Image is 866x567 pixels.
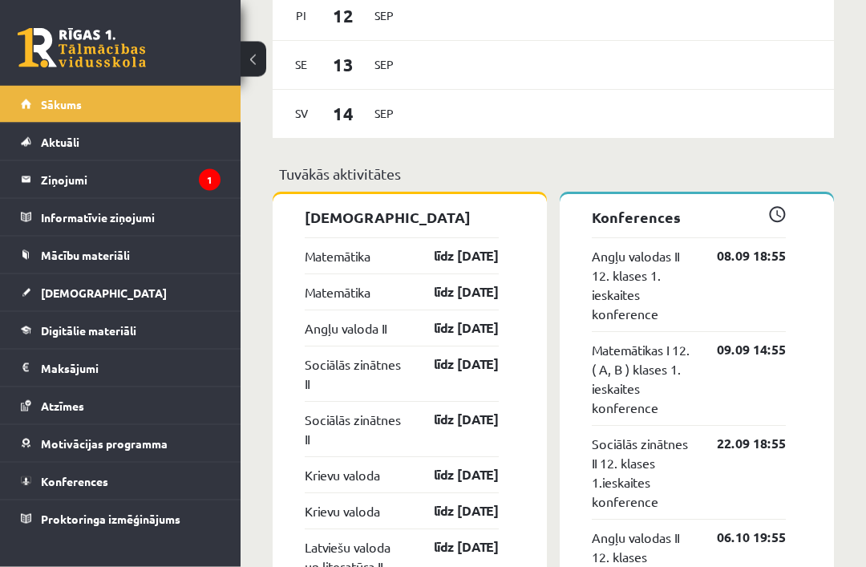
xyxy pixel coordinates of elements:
[41,161,221,198] legend: Ziņojumi
[21,199,221,236] a: Informatīvie ziņojumi
[18,28,146,68] a: Rīgas 1. Tālmācības vidusskola
[406,355,499,375] a: līdz [DATE]
[21,124,221,160] a: Aktuāli
[367,53,401,78] span: Sep
[305,466,380,485] a: Krievu valoda
[285,102,318,127] span: Sv
[305,207,499,229] p: [DEMOGRAPHIC_DATA]
[693,435,786,454] a: 22.09 18:55
[592,207,786,229] p: Konferences
[367,4,401,29] span: Sep
[406,319,499,338] a: līdz [DATE]
[41,399,84,413] span: Atzīmes
[318,3,368,30] span: 12
[693,247,786,266] a: 08.09 18:55
[41,474,108,488] span: Konferences
[406,538,499,557] a: līdz [DATE]
[406,466,499,485] a: līdz [DATE]
[41,436,168,451] span: Motivācijas programma
[305,247,370,266] a: Matemātika
[21,161,221,198] a: Ziņojumi1
[21,463,221,500] a: Konferences
[285,53,318,78] span: Se
[406,502,499,521] a: līdz [DATE]
[592,435,693,512] a: Sociālās zinātnes II 12. klases 1.ieskaites konference
[21,237,221,273] a: Mācību materiāli
[41,350,221,387] legend: Maksājumi
[367,102,401,127] span: Sep
[21,274,221,311] a: [DEMOGRAPHIC_DATA]
[592,247,693,324] a: Angļu valodas II 12. klases 1. ieskaites konference
[21,350,221,387] a: Maksājumi
[21,425,221,462] a: Motivācijas programma
[41,323,136,338] span: Digitālie materiāli
[279,164,828,185] p: Tuvākās aktivitātes
[285,4,318,29] span: Pi
[305,502,380,521] a: Krievu valoda
[41,248,130,262] span: Mācību materiāli
[305,355,406,394] a: Sociālās zinātnes II
[318,101,368,128] span: 14
[21,86,221,123] a: Sākums
[305,283,370,302] a: Matemātika
[41,135,79,149] span: Aktuāli
[406,283,499,302] a: līdz [DATE]
[406,247,499,266] a: līdz [DATE]
[41,97,82,111] span: Sākums
[305,411,406,449] a: Sociālās zinātnes II
[305,319,386,338] a: Angļu valoda II
[41,199,221,236] legend: Informatīvie ziņojumi
[318,52,368,79] span: 13
[21,500,221,537] a: Proktoringa izmēģinājums
[199,169,221,191] i: 1
[693,341,786,360] a: 09.09 14:55
[41,512,180,526] span: Proktoringa izmēģinājums
[693,529,786,548] a: 06.10 19:55
[21,387,221,424] a: Atzīmes
[592,341,693,418] a: Matemātikas I 12.( A, B ) klases 1. ieskaites konference
[21,312,221,349] a: Digitālie materiāli
[406,411,499,430] a: līdz [DATE]
[41,286,167,300] span: [DEMOGRAPHIC_DATA]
